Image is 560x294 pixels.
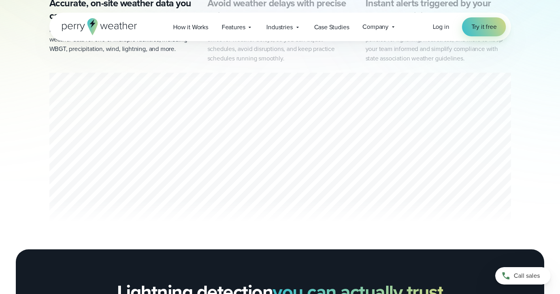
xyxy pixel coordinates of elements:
[495,267,551,285] a: Call sales
[433,22,449,32] a: Log in
[433,22,449,31] span: Log in
[207,25,353,63] p: Get daily forecasts that highlight the highest-risk times for weather delays, so you can adjust s...
[307,19,356,35] a: Case Studies
[266,23,292,32] span: Industries
[166,19,215,35] a: How it Works
[222,23,245,32] span: Features
[366,25,511,63] p: Automatically trigger alerts based on your safety policies for lightning, heat stress, and more t...
[173,23,208,32] span: How it Works
[362,22,388,32] span: Company
[462,17,506,36] a: Try it free
[471,22,497,32] span: Try it free
[49,73,511,234] div: slideshow
[314,23,349,32] span: Case Studies
[49,73,511,234] div: 1 of 3
[514,271,540,281] span: Call sales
